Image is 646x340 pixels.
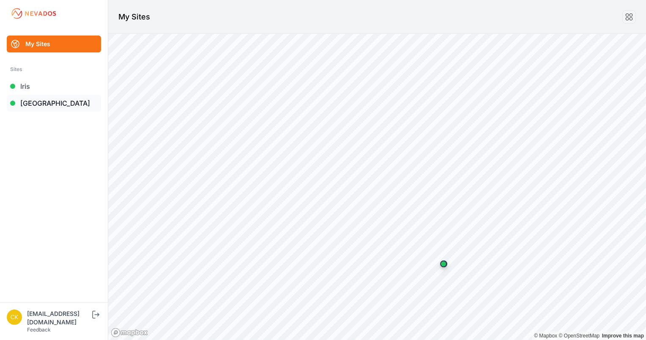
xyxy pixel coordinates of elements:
[435,255,452,272] div: Map marker
[7,95,101,112] a: [GEOGRAPHIC_DATA]
[111,328,148,337] a: Mapbox logo
[558,333,599,339] a: OpenStreetMap
[10,7,57,20] img: Nevados
[534,333,557,339] a: Mapbox
[10,64,98,74] div: Sites
[118,11,150,23] h1: My Sites
[602,333,644,339] a: Map feedback
[108,34,646,340] canvas: Map
[7,78,101,95] a: Iris
[7,310,22,325] img: ckent@prim.com
[27,326,51,333] a: Feedback
[27,310,90,326] div: [EMAIL_ADDRESS][DOMAIN_NAME]
[7,36,101,52] a: My Sites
